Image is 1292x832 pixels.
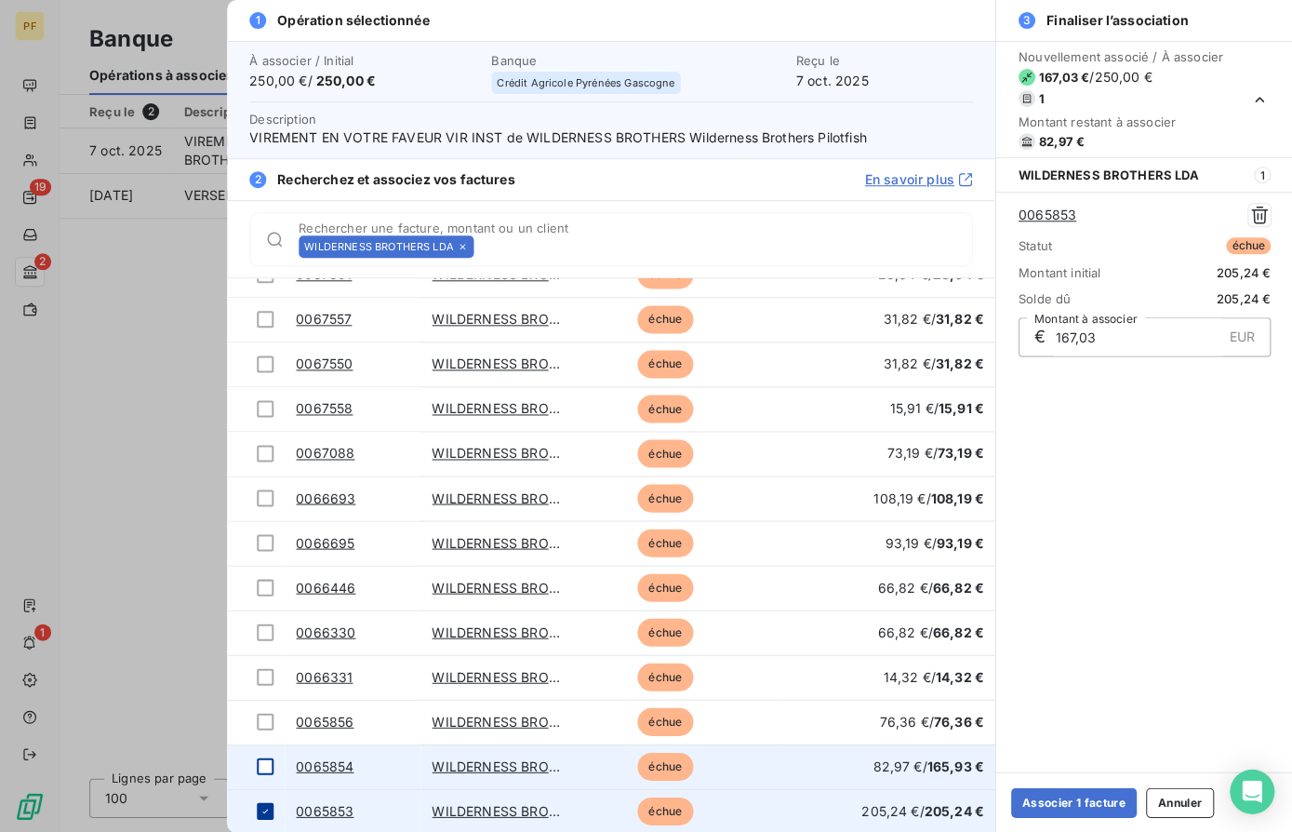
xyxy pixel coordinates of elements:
[1018,238,1051,253] span: Statut
[936,534,983,550] span: 93,19 €
[296,534,354,550] a: 0066695
[935,668,983,684] span: 14,32 €
[795,53,972,90] div: 7 oct. 2025
[637,663,693,691] span: échue
[864,170,972,189] a: En savoir plus
[883,311,983,327] span: 31,82 € /
[883,356,983,371] span: 31,82 € /
[249,171,266,188] span: 2
[877,624,983,639] span: 66,82 € /
[637,350,693,378] span: échue
[316,73,376,88] span: 250,00 €
[296,579,355,595] a: 0066446
[889,400,983,416] span: 15,91 € /
[933,713,983,729] span: 76,36 €
[296,624,355,639] a: 0066330
[637,618,693,646] span: échue
[637,529,693,557] span: échue
[1216,291,1270,306] span: 205,24 €
[1018,206,1075,224] a: 0065853
[1253,167,1270,183] span: 1
[1018,265,1099,280] span: Montant initial
[432,356,620,371] a: WILDERNESS BROTHERS LDA
[924,802,983,818] span: 205,24 €
[879,713,983,729] span: 76,36 € /
[1038,134,1084,149] span: 82,97 €
[860,802,983,818] span: 205,24 € /
[296,668,353,684] a: 0066331
[1229,769,1273,813] div: Open Intercom Messenger
[249,112,316,127] span: Description
[1038,91,1044,106] span: 1
[432,624,620,639] a: WILDERNESS BROTHERS LDA
[1046,11,1187,30] span: Finaliser l’association
[277,11,429,30] span: Opération sélectionnée
[432,668,620,684] a: WILDERNESS BROTHERS LDA
[296,490,355,505] a: 0066693
[883,668,983,684] span: 14,32 € /
[932,579,983,595] span: 66,82 €
[296,802,353,818] a: 0065853
[432,311,620,327] a: WILDERNESS BROTHERS LDA
[432,579,620,595] a: WILDERNESS BROTHERS LDA
[1225,237,1270,254] span: échue
[296,400,353,416] a: 0067558
[249,128,972,147] span: VIREMENT EN VOTRE FAVEUR VIR INST de WILDERNESS BROTHERS Wilderness Brothers Pilotfish
[926,758,983,773] span: 165,93 €
[1018,12,1034,29] span: 3
[432,802,620,818] a: WILDERNESS BROTHERS LDA
[249,72,480,90] span: 250,00 € /
[249,53,480,68] span: À associer / Initial
[877,579,983,595] span: 66,82 € /
[637,439,693,467] span: échue
[432,445,620,461] a: WILDERNESS BROTHERS LDA
[491,53,784,68] span: Banque
[296,713,353,729] a: 0065856
[937,445,983,461] span: 73,19 €
[1018,168,1197,182] span: WILDERNESS BROTHERS LDA
[1018,291,1070,306] span: Solde dû
[637,484,693,512] span: échue
[296,445,354,461] a: 0067088
[432,534,620,550] a: WILDERNESS BROTHERS LDA
[637,707,693,735] span: échue
[432,490,620,505] a: WILDERNESS BROTHERS LDA
[930,490,983,505] span: 108,19 €
[886,445,983,461] span: 73,19 € /
[872,758,983,773] span: 82,97 € /
[497,77,674,88] span: Crédit Agricole Pyrénées Gascogne
[795,53,972,68] span: Reçu le
[432,713,620,729] a: WILDERNESS BROTHERS LDA
[1018,114,1222,129] span: Montant restant à associer
[872,490,983,505] span: 108,19 € /
[296,356,353,371] a: 0067550
[481,237,971,256] input: placeholder
[637,797,693,825] span: échue
[1010,787,1136,817] button: Associer 1 facture
[935,356,983,371] span: 31,82 €
[637,305,693,333] span: échue
[304,241,453,252] span: WILDERNESS BROTHERS LDA
[1216,265,1270,280] span: 205,24 €
[637,752,693,780] span: échue
[432,758,620,773] a: WILDERNESS BROTHERS LDA
[1018,49,1222,64] span: Nouvellement associé / À associer
[935,311,983,327] span: 31,82 €
[932,624,983,639] span: 66,82 €
[432,400,620,416] a: WILDERNESS BROTHERS LDA
[885,534,983,550] span: 93,19 € /
[938,400,983,416] span: 15,91 €
[296,758,353,773] a: 0065854
[296,311,352,327] a: 0067557
[1088,68,1151,87] span: / 250,00 €
[1145,787,1213,817] button: Annuler
[249,12,266,29] span: 1
[637,573,693,601] span: échue
[1038,70,1088,85] span: 167,03 €
[637,395,693,423] span: échue
[277,170,514,189] span: Recherchez et associez vos factures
